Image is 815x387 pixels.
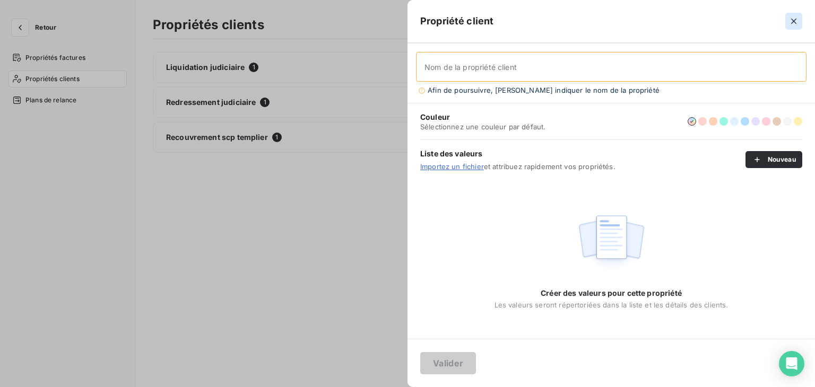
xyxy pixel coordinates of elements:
[416,52,807,82] input: placeholder
[420,122,545,131] span: Sélectionnez une couleur par défaut.
[420,352,476,374] button: Valider
[495,301,729,309] span: Les valeurs seront répertoriées dans la liste et les détails des clients.
[420,162,484,171] a: Importez un fichier
[418,82,660,94] span: Afin de poursuivre, [PERSON_NAME] indiquer le nom de la propriété
[779,351,804,376] div: Open Intercom Messenger
[577,209,645,275] img: Empty state
[541,288,682,298] span: Créer des valeurs pour cette propriété
[420,162,745,171] span: et attribuez rapidement vos propriétés.
[745,151,802,168] button: Nouveau
[420,112,545,122] span: Couleur
[420,14,493,29] h5: Propriété client
[420,148,745,159] span: Liste des valeurs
